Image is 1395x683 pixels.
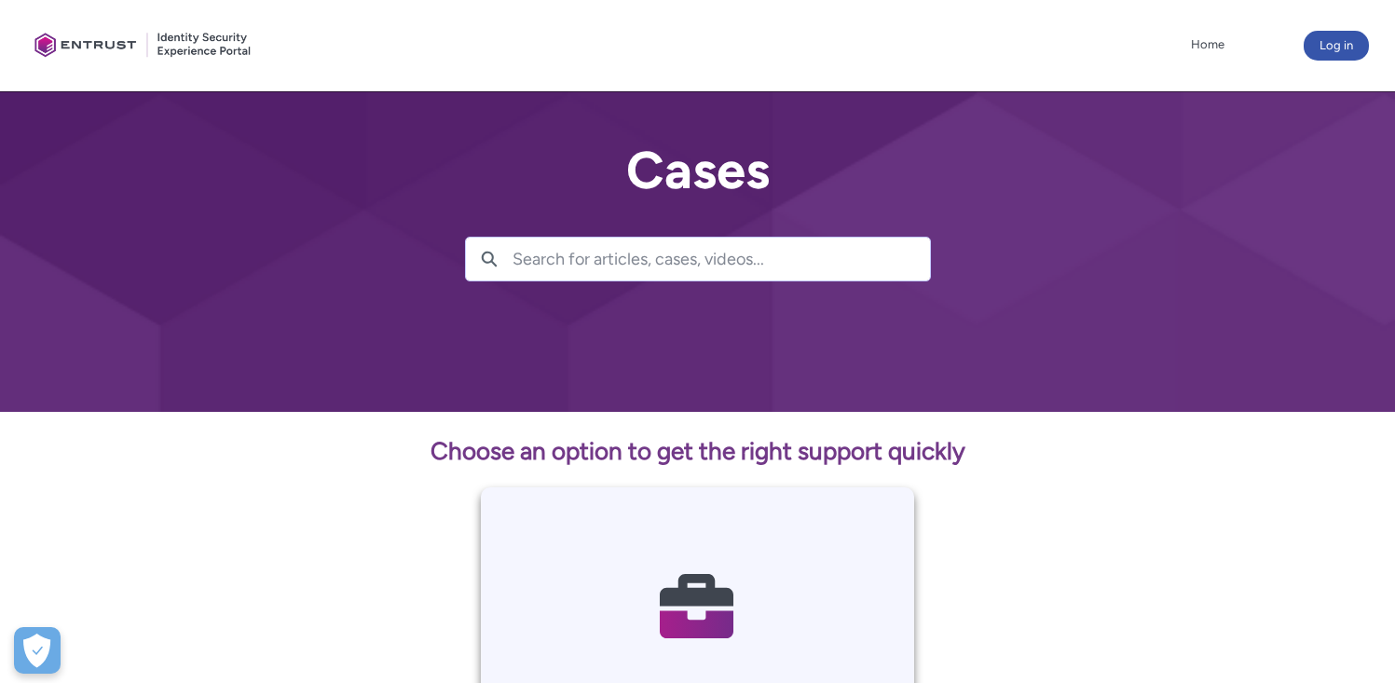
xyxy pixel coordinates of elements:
button: Log in [1304,31,1369,61]
button: Open Preferences [14,627,61,674]
h2: Cases [465,142,931,199]
input: Search for articles, cases, videos... [513,238,930,280]
p: Choose an option to get the right support quickly [240,433,1156,470]
button: Search [466,238,513,280]
div: Cookie Preferences [14,627,61,674]
a: Home [1186,31,1229,59]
